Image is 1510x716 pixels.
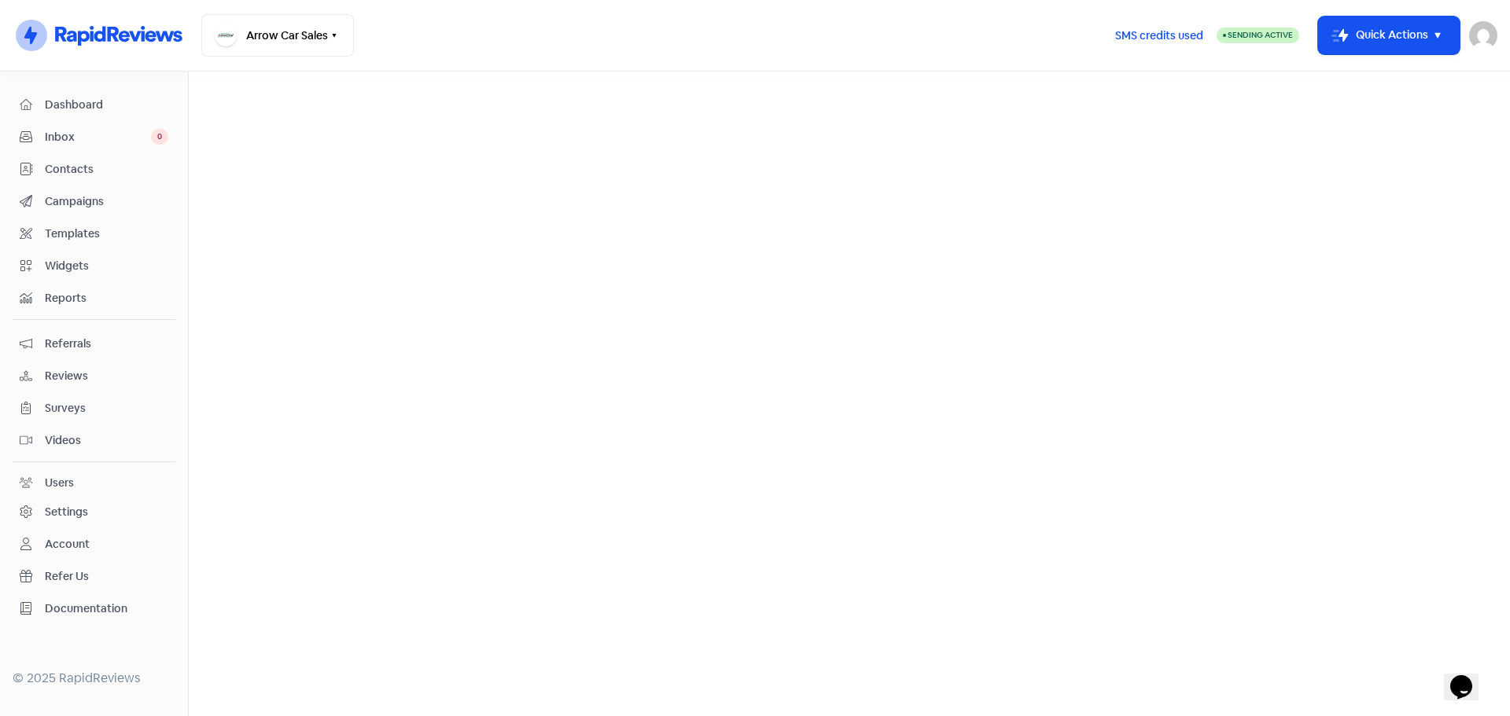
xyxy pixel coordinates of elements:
a: Surveys [13,394,175,423]
button: Arrow Car Sales [201,14,354,57]
a: Settings [13,498,175,527]
a: Widgets [13,252,175,281]
div: Settings [45,504,88,520]
div: Account [45,536,90,553]
span: Referrals [45,336,168,352]
button: Quick Actions [1318,17,1460,54]
span: Templates [45,226,168,242]
span: Campaigns [45,193,168,210]
a: Referrals [13,329,175,358]
a: Videos [13,426,175,455]
span: Widgets [45,258,168,274]
a: Templates [13,219,175,248]
div: © 2025 RapidReviews [13,669,175,688]
a: Account [13,530,175,559]
span: Sending Active [1228,30,1293,40]
div: Users [45,475,74,491]
span: 0 [151,129,168,145]
img: User [1469,21,1497,50]
a: Refer Us [13,562,175,591]
span: SMS credits used [1115,28,1203,44]
span: Reports [45,290,168,307]
a: Inbox 0 [13,123,175,152]
a: Campaigns [13,187,175,216]
span: Reviews [45,368,168,384]
span: Inbox [45,129,151,145]
span: Dashboard [45,97,168,113]
span: Videos [45,432,168,449]
a: Contacts [13,155,175,184]
span: Surveys [45,400,168,417]
a: SMS credits used [1102,26,1217,42]
span: Contacts [45,161,168,178]
span: Documentation [45,600,168,617]
a: Reviews [13,362,175,391]
a: Reports [13,284,175,313]
span: Refer Us [45,568,168,585]
a: Dashboard [13,90,175,119]
a: Sending Active [1217,26,1299,45]
a: Users [13,468,175,498]
iframe: chat widget [1444,653,1494,700]
a: Documentation [13,594,175,623]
